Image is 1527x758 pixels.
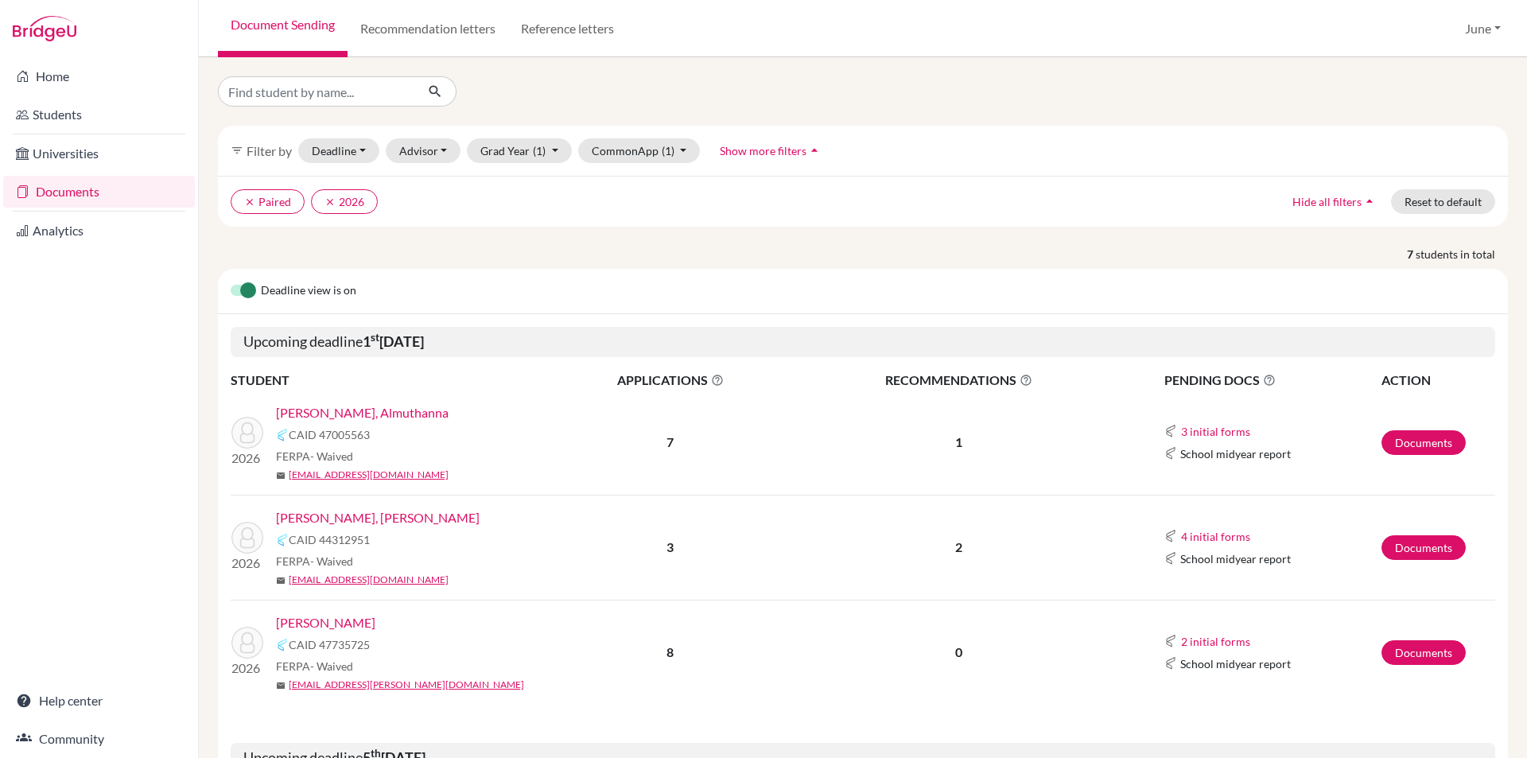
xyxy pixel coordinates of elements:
[231,144,243,157] i: filter_list
[1164,425,1177,437] img: Common App logo
[793,371,1125,390] span: RECOMMENDATIONS
[1180,445,1291,462] span: School midyear report
[1381,640,1466,665] a: Documents
[1180,655,1291,672] span: School midyear report
[276,508,480,527] a: [PERSON_NAME], [PERSON_NAME]
[1164,371,1380,390] span: PENDING DOCS
[276,448,353,465] span: FERPA
[662,144,674,157] span: (1)
[276,613,375,632] a: [PERSON_NAME]
[231,370,549,391] th: STUDENT
[1164,657,1177,670] img: Common App logo
[276,403,449,422] a: [PERSON_NAME], Almuthanna
[231,659,263,678] p: 2026
[1180,632,1251,651] button: 2 initial forms
[793,433,1125,452] p: 1
[276,681,286,690] span: mail
[3,215,195,247] a: Analytics
[793,643,1125,662] p: 0
[276,553,353,569] span: FERPA
[1180,422,1251,441] button: 3 initial forms
[550,371,791,390] span: APPLICATIONS
[363,332,424,350] b: 1 [DATE]
[289,468,449,482] a: [EMAIL_ADDRESS][DOMAIN_NAME]
[231,449,263,468] p: 2026
[1381,370,1495,391] th: ACTION
[231,627,263,659] img: Naseef, Buthaina
[666,434,674,449] b: 7
[276,534,289,546] img: Common App logo
[261,282,356,301] span: Deadline view is on
[276,429,289,441] img: Common App logo
[1416,246,1508,262] span: students in total
[3,176,195,208] a: Documents
[231,417,263,449] img: Alshibani, Almuthanna
[244,196,255,208] i: clear
[310,449,353,463] span: - Waived
[276,576,286,585] span: mail
[3,99,195,130] a: Students
[231,522,263,554] img: Jamal, Taha
[298,138,379,163] button: Deadline
[276,639,289,651] img: Common App logo
[310,659,353,673] span: - Waived
[1279,189,1391,214] button: Hide all filtersarrow_drop_up
[231,189,305,214] button: clearPaired
[3,685,195,717] a: Help center
[666,539,674,554] b: 3
[13,16,76,41] img: Bridge-U
[3,60,195,92] a: Home
[1164,530,1177,542] img: Common App logo
[289,636,370,653] span: CAID 47735725
[1391,189,1495,214] button: Reset to default
[806,142,822,158] i: arrow_drop_up
[1180,527,1251,546] button: 4 initial forms
[324,196,336,208] i: clear
[533,144,546,157] span: (1)
[311,189,378,214] button: clear2026
[371,331,379,344] sup: st
[1164,635,1177,647] img: Common App logo
[1292,195,1362,208] span: Hide all filters
[1164,447,1177,460] img: Common App logo
[247,143,292,158] span: Filter by
[3,138,195,169] a: Universities
[578,138,701,163] button: CommonApp(1)
[276,658,353,674] span: FERPA
[289,573,449,587] a: [EMAIL_ADDRESS][DOMAIN_NAME]
[1458,14,1508,44] button: June
[706,138,836,163] button: Show more filtersarrow_drop_up
[1362,193,1377,209] i: arrow_drop_up
[467,138,572,163] button: Grad Year(1)
[1381,430,1466,455] a: Documents
[276,471,286,480] span: mail
[1180,550,1291,567] span: School midyear report
[1164,552,1177,565] img: Common App logo
[1381,535,1466,560] a: Documents
[720,144,806,157] span: Show more filters
[386,138,461,163] button: Advisor
[231,327,1495,357] h5: Upcoming deadline
[289,426,370,443] span: CAID 47005563
[3,723,195,755] a: Community
[231,554,263,573] p: 2026
[1407,246,1416,262] strong: 7
[666,644,674,659] b: 8
[289,531,370,548] span: CAID 44312951
[289,678,524,692] a: [EMAIL_ADDRESS][PERSON_NAME][DOMAIN_NAME]
[310,554,353,568] span: - Waived
[793,538,1125,557] p: 2
[218,76,415,107] input: Find student by name...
